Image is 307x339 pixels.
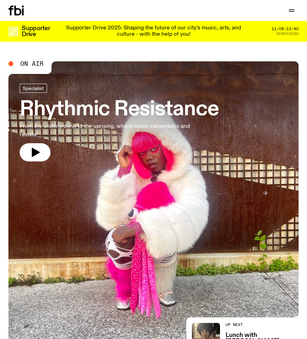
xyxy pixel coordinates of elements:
[20,84,47,93] a: Specialist
[22,26,50,37] h3: Supporter Drive
[23,85,44,91] span: Specialist
[20,61,44,67] span: On Air
[20,84,219,161] a: Rhythmic ResistanceFrom the underground to the uprising, where music remembers and resists
[20,100,219,119] h3: Rhythmic Resistance
[226,323,299,327] h2: Up Next
[272,27,299,31] span: 11:08:13:40
[20,122,199,139] p: From the underground to the uprising, where music remembers and resists
[59,25,248,37] p: Supporter Drive 2025: Shaping the future of our city’s music, arts, and culture - with the help o...
[276,32,299,36] span: Remaining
